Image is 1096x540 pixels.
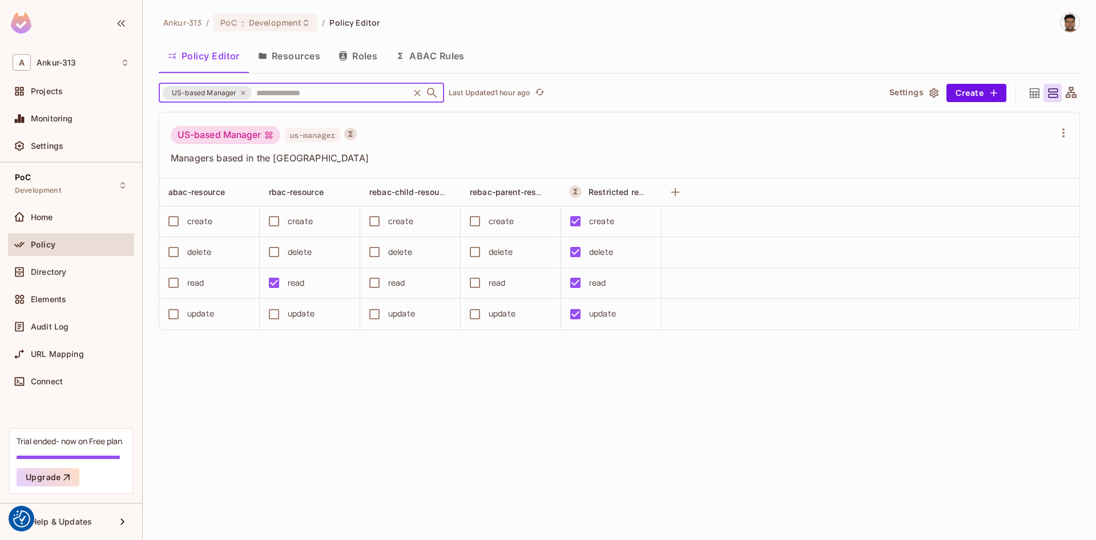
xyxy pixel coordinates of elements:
[388,246,412,258] div: delete
[31,213,53,222] span: Home
[220,17,236,28] span: PoC
[288,277,305,289] div: read
[249,42,329,70] button: Resources
[285,128,340,143] span: us-manager
[31,87,63,96] span: Projects
[530,86,546,100] span: Click to refresh data
[17,436,122,446] div: Trial ended- now on Free plan
[449,88,530,98] p: Last Updated 1 hour ago
[288,307,315,320] div: update
[388,277,405,289] div: read
[269,187,324,197] span: rbac-resource
[31,377,63,386] span: Connect
[329,17,380,28] span: Policy Editor
[489,246,513,258] div: delete
[159,42,249,70] button: Policy Editor
[946,84,1006,102] button: Create
[388,307,415,320] div: update
[589,215,614,228] div: create
[163,86,252,100] div: US-based Manager
[322,17,325,28] li: /
[31,267,66,277] span: Directory
[569,185,582,198] button: A Resource Set is a dynamically conditioned resource, defined by real-time criteria.
[13,510,30,527] img: Revisit consent button
[163,17,202,28] span: the active workspace
[13,510,30,527] button: Consent Preferences
[589,246,613,258] div: delete
[37,58,76,67] span: Workspace: Ankur-313
[15,186,61,195] span: Development
[885,84,942,102] button: Settings
[31,114,73,123] span: Monitoring
[187,246,211,258] div: delete
[470,186,558,197] span: rebac-parent-resource
[424,85,440,101] button: Open
[489,215,514,228] div: create
[1061,13,1079,32] img: Vladimir Shopov
[13,54,31,71] span: A
[589,186,665,197] span: Restricted resource
[31,141,63,151] span: Settings
[589,277,606,289] div: read
[171,126,280,144] div: US-based Manager
[171,152,1054,164] span: Managers based in the [GEOGRAPHIC_DATA]
[369,186,452,197] span: rebac-child-resource
[589,307,616,320] div: update
[409,85,425,101] button: Clear
[344,128,357,140] button: A User Set is a dynamically conditioned role, grouping users based on real-time criteria.
[206,17,209,28] li: /
[165,87,243,99] span: US-based Manager
[533,86,546,100] button: refresh
[15,173,31,182] span: PoC
[535,87,545,99] span: refresh
[388,215,413,228] div: create
[11,13,31,34] img: SReyMgAAAABJRU5ErkJggg==
[288,215,313,228] div: create
[31,322,68,331] span: Audit Log
[31,240,55,249] span: Policy
[31,350,84,359] span: URL Mapping
[489,277,506,289] div: read
[288,246,312,258] div: delete
[489,307,515,320] div: update
[187,215,212,228] div: create
[187,277,204,289] div: read
[31,517,92,526] span: Help & Updates
[187,307,214,320] div: update
[168,187,225,197] span: abac-resource
[386,42,474,70] button: ABAC Rules
[31,295,66,304] span: Elements
[17,468,79,486] button: Upgrade
[329,42,386,70] button: Roles
[241,18,245,27] span: :
[249,17,301,28] span: Development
